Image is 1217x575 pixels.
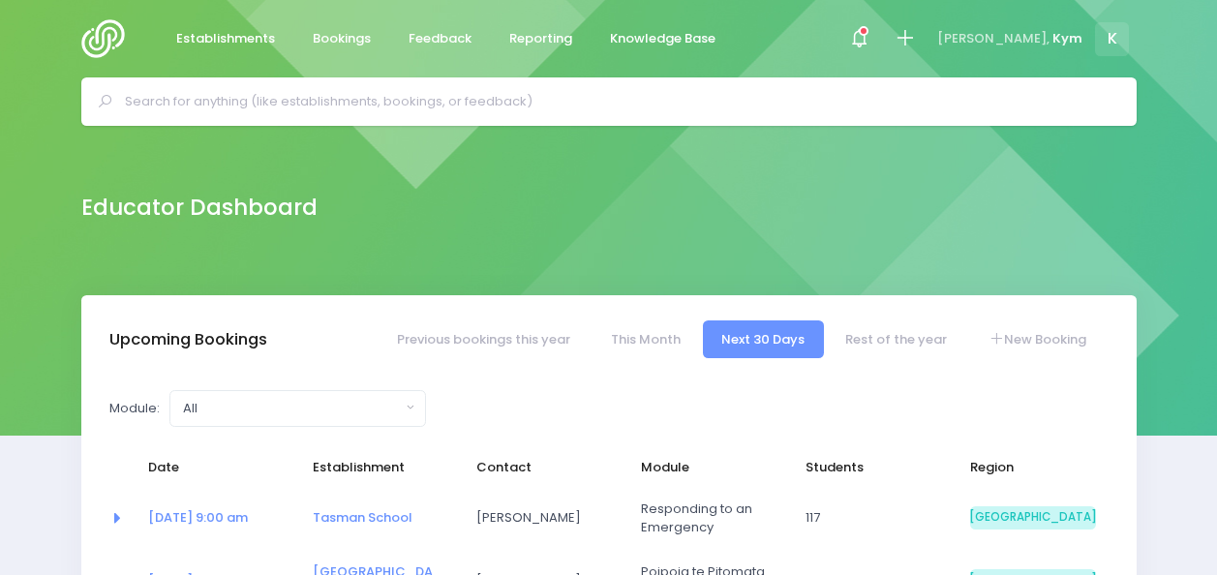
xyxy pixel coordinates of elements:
[109,330,267,349] h3: Upcoming Bookings
[793,487,958,550] td: 117
[176,29,275,48] span: Establishments
[313,29,371,48] span: Bookings
[592,320,699,358] a: This Month
[641,458,767,477] span: Module
[125,87,1110,116] input: Search for anything (like establishments, bookings, or feedback)
[970,506,1096,530] span: [GEOGRAPHIC_DATA]
[641,499,767,537] span: Responding to an Emergency
[969,320,1105,358] a: New Booking
[594,20,732,58] a: Knowledge Base
[378,320,589,358] a: Previous bookings this year
[313,508,412,527] a: Tasman School
[937,29,1050,48] span: [PERSON_NAME],
[409,29,472,48] span: Feedback
[494,20,589,58] a: Reporting
[827,320,966,358] a: Rest of the year
[628,487,793,550] td: Responding to an Emergency
[109,399,160,418] label: Module:
[958,487,1109,550] td: South Island
[148,458,274,477] span: Date
[464,487,628,550] td: Declan Nicholls
[806,458,931,477] span: Students
[1052,29,1082,48] span: Kym
[806,508,931,528] span: 117
[703,320,824,358] a: Next 30 Days
[970,458,1096,477] span: Region
[81,19,137,58] img: Logo
[509,29,572,48] span: Reporting
[313,458,439,477] span: Establishment
[161,20,291,58] a: Establishments
[81,195,318,221] h2: Educator Dashboard
[148,508,248,527] a: [DATE] 9:00 am
[297,20,387,58] a: Bookings
[183,399,401,418] div: All
[476,458,602,477] span: Contact
[1095,22,1129,56] span: K
[300,487,465,550] td: <a href="https://app.stjis.org.nz/establishments/203022" class="font-weight-bold">Tasman School</a>
[476,508,602,528] span: [PERSON_NAME]
[136,487,300,550] td: <a href="https://app.stjis.org.nz/bookings/524116" class="font-weight-bold">06 Oct at 9:00 am</a>
[393,20,488,58] a: Feedback
[610,29,715,48] span: Knowledge Base
[169,390,426,427] button: All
